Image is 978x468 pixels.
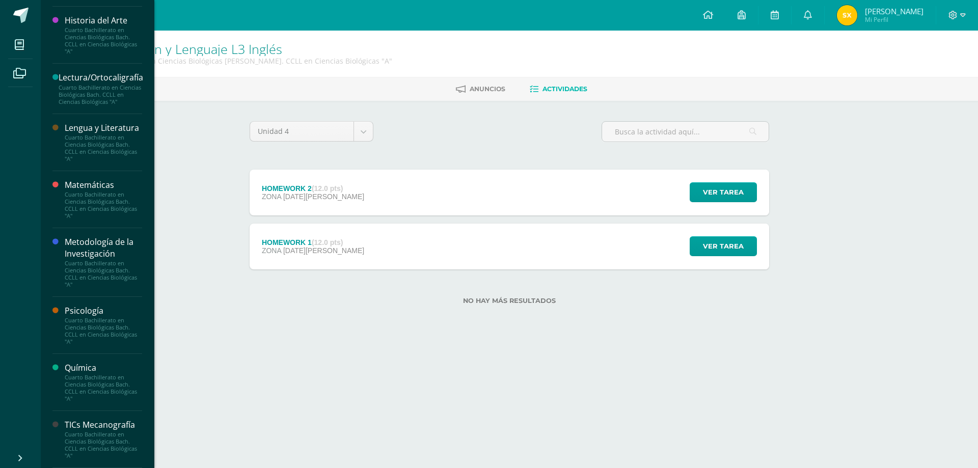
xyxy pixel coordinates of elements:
[65,122,142,162] a: Lengua y LiteraturaCuarto Bachillerato en Ciencias Biológicas Bach. CCLL en Ciencias Biológicas "A"
[65,419,142,431] div: TICs Mecanografía
[65,236,142,288] a: Metodología de la InvestigaciónCuarto Bachillerato en Ciencias Biológicas Bach. CCLL en Ciencias ...
[79,42,392,56] h1: Comunicación y Lenguaje L3 Inglés
[258,122,346,141] span: Unidad 4
[283,246,364,255] span: [DATE][PERSON_NAME]
[65,15,142,26] div: Historia del Arte
[65,134,142,162] div: Cuarto Bachillerato en Ciencias Biológicas Bach. CCLL en Ciencias Biológicas "A"
[865,6,923,16] span: [PERSON_NAME]
[59,72,143,105] a: Lectura/OrtocaligrafíaCuarto Bachillerato en Ciencias Biológicas Bach. CCLL en Ciencias Biológica...
[703,183,744,202] span: Ver tarea
[262,246,281,255] span: ZONA
[250,122,373,141] a: Unidad 4
[283,192,364,201] span: [DATE][PERSON_NAME]
[65,431,142,459] div: Cuarto Bachillerato en Ciencias Biológicas Bach. CCLL en Ciencias Biológicas "A"
[65,191,142,219] div: Cuarto Bachillerato en Ciencias Biológicas Bach. CCLL en Ciencias Biológicas "A"
[65,179,142,219] a: MatemáticasCuarto Bachillerato en Ciencias Biológicas Bach. CCLL en Ciencias Biológicas "A"
[312,184,343,192] strong: (12.0 pts)
[65,260,142,288] div: Cuarto Bachillerato en Ciencias Biológicas Bach. CCLL en Ciencias Biológicas "A"
[65,362,142,402] a: QuímicaCuarto Bachillerato en Ciencias Biológicas Bach. CCLL en Ciencias Biológicas "A"
[65,179,142,191] div: Matemáticas
[690,236,757,256] button: Ver tarea
[542,85,587,93] span: Actividades
[530,81,587,97] a: Actividades
[79,56,392,66] div: Cuarto Bachillerato en Ciencias Biológicas Bach. CCLL en Ciencias Biológicas 'A'
[79,40,282,58] a: Comunicación y Lenguaje L3 Inglés
[65,15,142,55] a: Historia del ArteCuarto Bachillerato en Ciencias Biológicas Bach. CCLL en Ciencias Biológicas "A"
[602,122,769,142] input: Busca la actividad aquí...
[312,238,343,246] strong: (12.0 pts)
[65,236,142,260] div: Metodología de la Investigación
[690,182,757,202] button: Ver tarea
[59,84,143,105] div: Cuarto Bachillerato en Ciencias Biológicas Bach. CCLL en Ciencias Biológicas "A"
[262,192,281,201] span: ZONA
[59,72,143,84] div: Lectura/Ortocaligrafía
[65,374,142,402] div: Cuarto Bachillerato en Ciencias Biológicas Bach. CCLL en Ciencias Biológicas "A"
[703,237,744,256] span: Ver tarea
[456,81,505,97] a: Anuncios
[65,122,142,134] div: Lengua y Literatura
[262,184,364,192] div: HOMEWORK 2
[65,305,142,317] div: Psicología
[865,15,923,24] span: Mi Perfil
[65,317,142,345] div: Cuarto Bachillerato en Ciencias Biológicas Bach. CCLL en Ciencias Biológicas "A"
[65,305,142,345] a: PsicologíaCuarto Bachillerato en Ciencias Biológicas Bach. CCLL en Ciencias Biológicas "A"
[65,419,142,459] a: TICs MecanografíaCuarto Bachillerato en Ciencias Biológicas Bach. CCLL en Ciencias Biológicas "A"
[250,297,769,305] label: No hay más resultados
[470,85,505,93] span: Anuncios
[837,5,857,25] img: 898483df6760928559f977650479a82e.png
[65,26,142,55] div: Cuarto Bachillerato en Ciencias Biológicas Bach. CCLL en Ciencias Biológicas "A"
[262,238,364,246] div: HOMEWORK 1
[65,362,142,374] div: Química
